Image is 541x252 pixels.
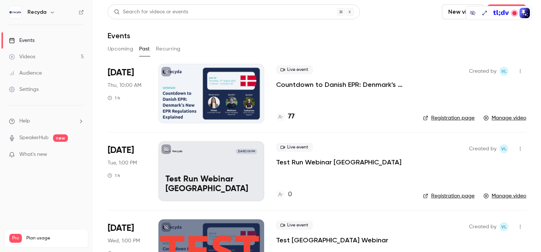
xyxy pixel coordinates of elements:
[499,67,508,76] span: Vivian Loftin
[276,236,388,245] a: Test [GEOGRAPHIC_DATA] Webinar
[442,4,484,19] button: New video
[173,150,182,153] p: Recyda
[9,53,35,60] div: Videos
[423,114,475,122] a: Registration page
[108,67,134,79] span: [DATE]
[108,141,147,201] div: Aug 12 Tue, 2:00 PM (Europe/Berlin)
[19,134,49,142] a: SpeakerHub
[469,67,496,76] span: Created by
[469,222,496,231] span: Created by
[288,112,295,122] h4: 77
[19,117,30,125] span: Help
[276,190,292,200] a: 0
[276,158,401,167] a: Test Run Webinar [GEOGRAPHIC_DATA]
[501,222,506,231] span: VL
[108,95,120,101] div: 1 h
[27,9,46,16] h6: Recyda
[9,6,21,18] img: Recyda
[108,144,134,156] span: [DATE]
[9,37,35,44] div: Events
[108,237,140,245] span: Wed, 1:00 PM
[158,141,264,201] a: Test Run Webinar DenmarkRecyda[DATE] 1:00 PMTest Run Webinar [GEOGRAPHIC_DATA]
[483,192,526,200] a: Manage video
[276,65,313,74] span: Live event
[114,8,188,16] div: Search for videos or events
[501,144,506,153] span: VL
[501,67,506,76] span: VL
[156,43,181,55] button: Recurring
[108,159,137,167] span: Tue, 1:00 PM
[108,43,133,55] button: Upcoming
[53,134,68,142] span: new
[26,235,83,241] span: Plan usage
[9,69,42,77] div: Audience
[108,64,147,123] div: Aug 14 Thu, 11:00 AM (Europe/Berlin)
[108,173,120,179] div: 1 h
[139,43,150,55] button: Past
[276,112,295,122] a: 77
[9,117,84,125] li: help-dropdown-opener
[499,222,508,231] span: Vivian Loftin
[165,175,257,194] p: Test Run Webinar [GEOGRAPHIC_DATA]
[276,80,411,89] a: Countdown to Danish EPR: Denmark's New EPR Regulations Explained
[9,234,22,243] span: Pro
[487,4,526,19] button: Schedule
[499,144,508,153] span: Vivian Loftin
[19,151,47,158] span: What's new
[288,190,292,200] h4: 0
[276,221,313,230] span: Live event
[9,86,39,93] div: Settings
[236,149,257,154] span: [DATE] 1:00 PM
[108,82,141,89] span: Thu, 10:00 AM
[276,143,313,152] span: Live event
[469,144,496,153] span: Created by
[108,222,134,234] span: [DATE]
[108,31,130,40] h1: Events
[75,151,84,158] iframe: Noticeable Trigger
[483,114,526,122] a: Manage video
[423,192,475,200] a: Registration page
